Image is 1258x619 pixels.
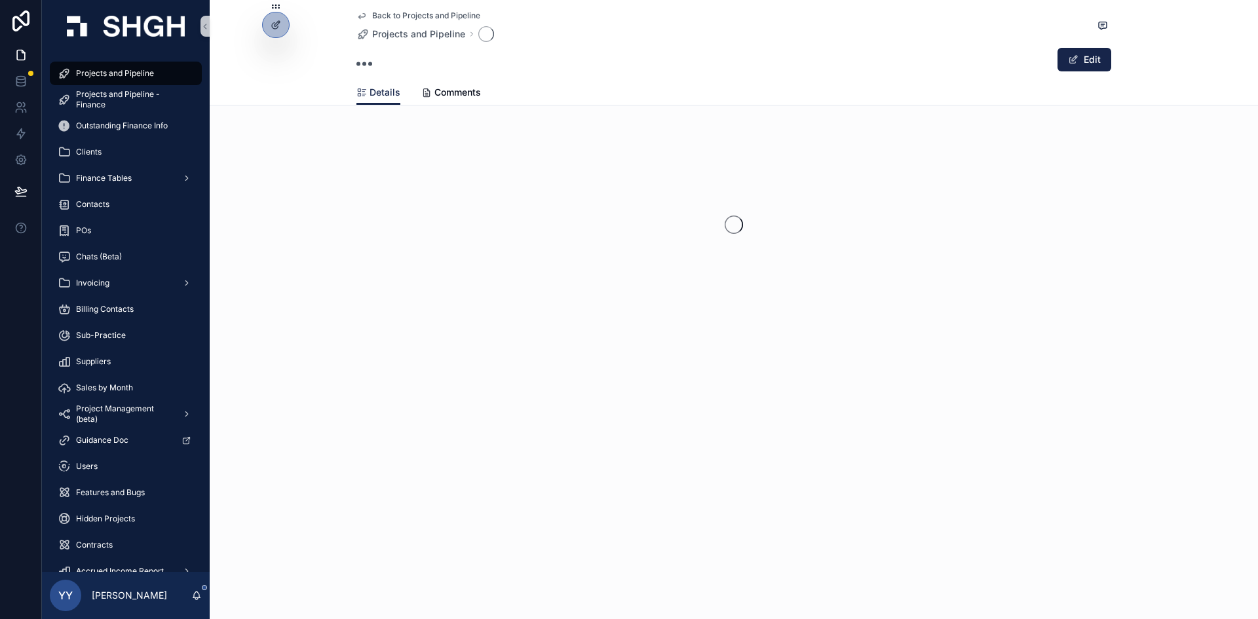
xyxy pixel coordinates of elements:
a: Outstanding Finance Info [50,114,202,138]
a: Hidden Projects [50,507,202,531]
p: [PERSON_NAME] [92,589,167,602]
a: Projects and Pipeline - Finance [50,88,202,111]
div: scrollable content [42,52,210,572]
span: Sub-Practice [76,330,126,341]
span: Suppliers [76,356,111,367]
a: Invoicing [50,271,202,295]
a: Details [356,81,400,105]
span: Hidden Projects [76,514,135,524]
span: Projects and Pipeline - Finance [76,89,189,110]
a: Project Management (beta) [50,402,202,426]
span: Contracts [76,540,113,550]
span: Project Management (beta) [76,403,172,424]
img: App logo [67,16,185,37]
a: Finance Tables [50,166,202,190]
a: Sub-Practice [50,324,202,347]
span: Finance Tables [76,173,132,183]
span: Accrued Income Report [76,566,164,576]
button: Edit [1058,48,1111,71]
span: Features and Bugs [76,487,145,498]
a: Contacts [50,193,202,216]
a: Billing Contacts [50,297,202,321]
a: Suppliers [50,350,202,373]
a: Clients [50,140,202,164]
a: Projects and Pipeline [50,62,202,85]
a: Accrued Income Report [50,559,202,583]
a: Features and Bugs [50,481,202,504]
span: Sales by Month [76,383,133,393]
a: Projects and Pipeline [356,28,465,41]
span: Guidance Doc [76,435,128,445]
span: Contacts [76,199,109,210]
a: Guidance Doc [50,428,202,452]
span: Details [370,86,400,99]
span: Comments [434,86,481,99]
span: Users [76,461,98,472]
a: Back to Projects and Pipeline [356,10,480,21]
a: POs [50,219,202,242]
span: Projects and Pipeline [372,28,465,41]
span: Chats (Beta) [76,252,122,262]
a: Sales by Month [50,376,202,400]
span: Invoicing [76,278,109,288]
a: Contracts [50,533,202,557]
span: Back to Projects and Pipeline [372,10,480,21]
span: Projects and Pipeline [76,68,154,79]
span: Clients [76,147,102,157]
a: Comments [421,81,481,107]
span: POs [76,225,91,236]
a: Users [50,455,202,478]
span: Billing Contacts [76,304,134,314]
span: YY [58,588,73,603]
span: Outstanding Finance Info [76,121,168,131]
a: Chats (Beta) [50,245,202,269]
